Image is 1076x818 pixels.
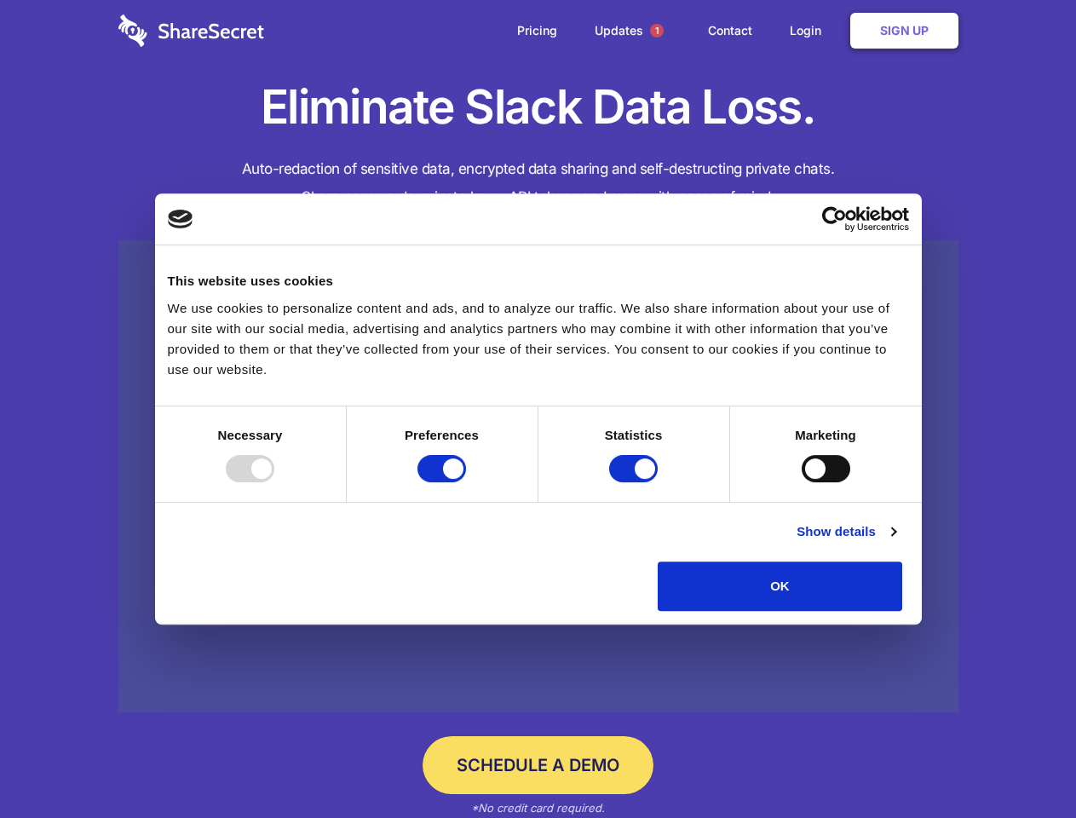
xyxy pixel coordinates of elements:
strong: Preferences [405,428,479,442]
h4: Auto-redaction of sensitive data, encrypted data sharing and self-destructing private chats. Shar... [118,155,958,211]
img: logo-wordmark-white-trans-d4663122ce5f474addd5e946df7df03e33cb6a1c49d2221995e7729f52c070b2.svg [118,14,264,47]
h1: Eliminate Slack Data Loss. [118,77,958,138]
a: Contact [691,4,769,57]
a: Show details [797,521,895,542]
a: Schedule a Demo [423,736,653,794]
strong: Marketing [795,428,856,442]
em: *No credit card required. [471,801,605,815]
a: Usercentrics Cookiebot - opens in a new window [760,206,909,232]
span: 1 [650,24,664,37]
div: We use cookies to personalize content and ads, and to analyze our traffic. We also share informat... [168,298,909,380]
a: Login [773,4,847,57]
a: Sign Up [850,13,958,49]
strong: Statistics [605,428,663,442]
strong: Necessary [218,428,283,442]
div: This website uses cookies [168,271,909,291]
button: OK [658,562,902,611]
a: Pricing [500,4,574,57]
a: Wistia video thumbnail [118,240,958,713]
img: logo [168,210,193,228]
